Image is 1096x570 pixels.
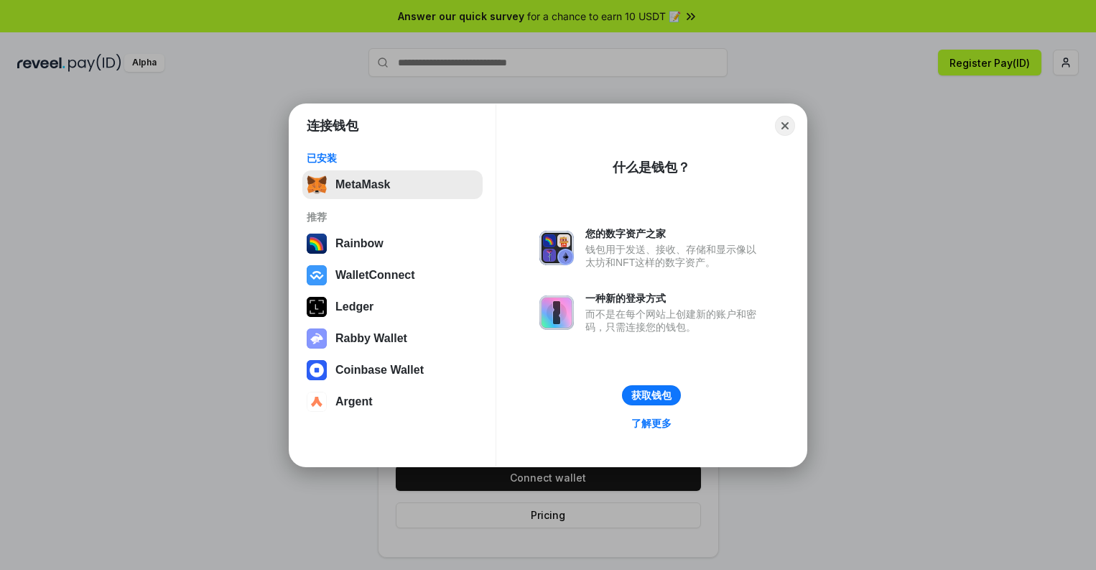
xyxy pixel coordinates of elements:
img: svg+xml,%3Csvg%20width%3D%2228%22%20height%3D%2228%22%20viewBox%3D%220%200%2028%2028%22%20fill%3D... [307,392,327,412]
div: 已安装 [307,152,478,165]
img: svg+xml,%3Csvg%20width%3D%22120%22%20height%3D%22120%22%20viewBox%3D%220%200%20120%20120%22%20fil... [307,234,327,254]
button: Coinbase Wallet [302,356,483,385]
div: WalletConnect [335,269,415,282]
button: MetaMask [302,170,483,199]
div: Rainbow [335,237,384,250]
img: svg+xml,%3Csvg%20fill%3D%22none%22%20height%3D%2233%22%20viewBox%3D%220%200%2035%2033%22%20width%... [307,175,327,195]
img: svg+xml,%3Csvg%20width%3D%2228%22%20height%3D%2228%22%20viewBox%3D%220%200%2028%2028%22%20fill%3D... [307,360,327,380]
div: Argent [335,395,373,408]
button: Ledger [302,293,483,321]
button: 获取钱包 [622,385,681,405]
div: Rabby Wallet [335,332,407,345]
div: 一种新的登录方式 [585,292,763,305]
div: 获取钱包 [631,389,672,402]
button: Rainbow [302,229,483,258]
button: Argent [302,387,483,416]
img: svg+xml,%3Csvg%20width%3D%2228%22%20height%3D%2228%22%20viewBox%3D%220%200%2028%2028%22%20fill%3D... [307,265,327,285]
a: 了解更多 [623,414,680,433]
div: 推荐 [307,211,478,224]
button: Rabby Wallet [302,324,483,353]
button: Close [775,116,795,136]
img: svg+xml,%3Csvg%20xmlns%3D%22http%3A%2F%2Fwww.w3.org%2F2000%2Fsvg%22%20fill%3D%22none%22%20viewBox... [539,295,574,330]
div: MetaMask [335,178,390,191]
h1: 连接钱包 [307,117,358,134]
img: svg+xml,%3Csvg%20xmlns%3D%22http%3A%2F%2Fwww.w3.org%2F2000%2Fsvg%22%20width%3D%2228%22%20height%3... [307,297,327,317]
div: 而不是在每个网站上创建新的账户和密码，只需连接您的钱包。 [585,308,763,334]
div: 什么是钱包？ [613,159,690,176]
div: Coinbase Wallet [335,364,424,377]
button: WalletConnect [302,261,483,290]
img: svg+xml,%3Csvg%20xmlns%3D%22http%3A%2F%2Fwww.w3.org%2F2000%2Fsvg%22%20fill%3D%22none%22%20viewBox... [539,231,574,265]
div: 您的数字资产之家 [585,227,763,240]
div: 了解更多 [631,417,672,430]
div: 钱包用于发送、接收、存储和显示像以太坊和NFT这样的数字资产。 [585,243,763,269]
div: Ledger [335,300,373,313]
img: svg+xml,%3Csvg%20xmlns%3D%22http%3A%2F%2Fwww.w3.org%2F2000%2Fsvg%22%20fill%3D%22none%22%20viewBox... [307,328,327,349]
